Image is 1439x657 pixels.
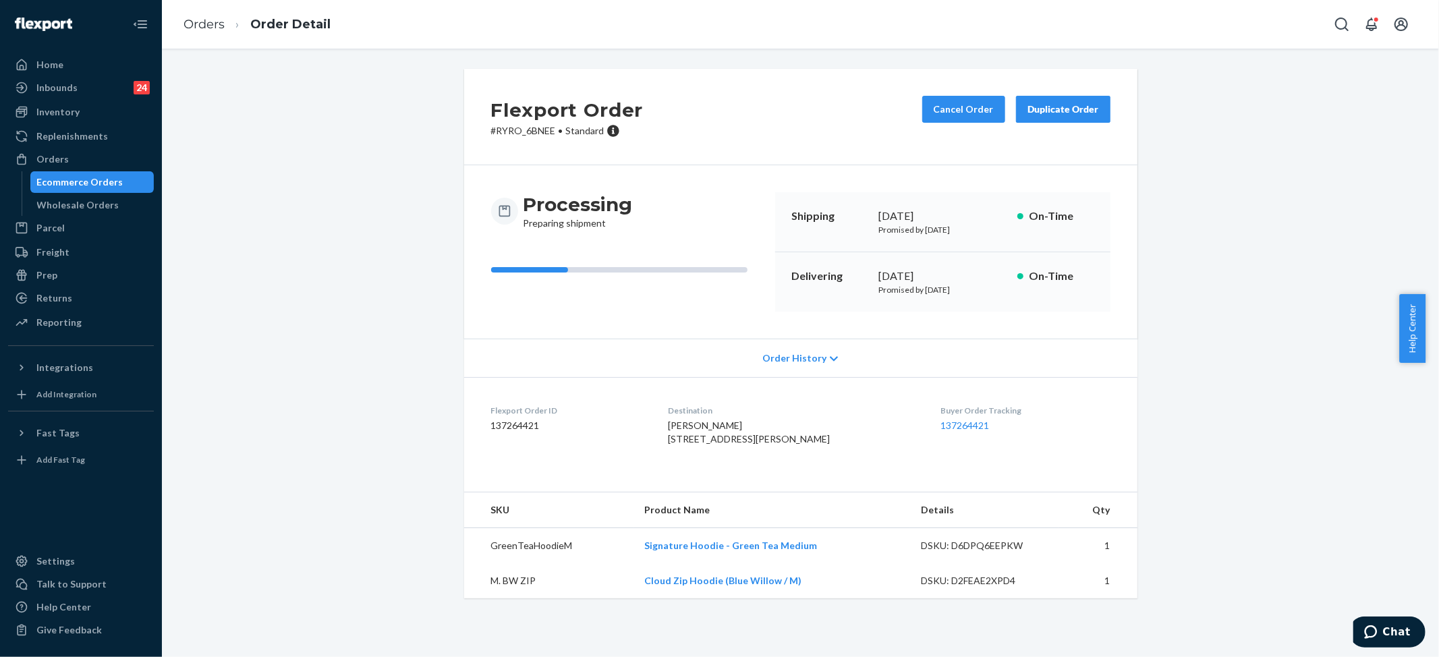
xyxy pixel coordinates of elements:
a: Add Integration [8,384,154,405]
a: Reporting [8,312,154,333]
button: Duplicate Order [1016,96,1110,123]
th: Qty [1059,492,1137,528]
span: • [559,125,563,136]
a: 137264421 [940,420,989,431]
div: [DATE] [879,268,1007,284]
div: DSKU: D6DPQ6EEPKW [921,539,1048,552]
div: Replenishments [36,130,108,143]
dt: Destination [668,405,919,416]
td: GreenTeaHoodieM [464,528,634,564]
span: [PERSON_NAME] [STREET_ADDRESS][PERSON_NAME] [668,420,830,445]
a: Freight [8,241,154,263]
div: Settings [36,554,75,568]
a: Replenishments [8,125,154,147]
div: DSKU: D2FEAE2XPD4 [921,574,1048,588]
div: Add Integration [36,389,96,400]
div: Give Feedback [36,623,102,637]
div: Help Center [36,600,91,614]
div: Integrations [36,361,93,374]
a: Parcel [8,217,154,239]
th: Details [910,492,1059,528]
h2: Flexport Order [491,96,644,124]
p: Promised by [DATE] [879,224,1007,235]
div: Inventory [36,105,80,119]
button: Talk to Support [8,573,154,595]
a: Orders [8,148,154,170]
p: On-Time [1029,208,1094,224]
span: Standard [566,125,604,136]
td: 1 [1059,528,1137,564]
button: Open account menu [1388,11,1415,38]
th: SKU [464,492,634,528]
div: Prep [36,268,57,282]
a: Settings [8,550,154,572]
a: Prep [8,264,154,286]
p: Shipping [791,208,868,224]
div: Add Fast Tag [36,454,85,465]
p: Promised by [DATE] [879,284,1007,295]
img: Flexport logo [15,18,72,31]
div: Fast Tags [36,426,80,440]
h3: Processing [524,192,633,217]
th: Product Name [633,492,910,528]
div: Inbounds [36,81,78,94]
button: Give Feedback [8,619,154,641]
div: Wholesale Orders [37,198,119,212]
dt: Flexport Order ID [491,405,647,416]
button: Open Search Box [1328,11,1355,38]
a: Order Detail [250,17,331,32]
a: Help Center [8,596,154,618]
button: Open notifications [1358,11,1385,38]
div: Ecommerce Orders [37,175,123,189]
div: Talk to Support [36,577,107,591]
a: Orders [184,17,225,32]
div: Home [36,58,63,72]
div: Reporting [36,316,82,329]
span: Order History [762,351,826,365]
div: Orders [36,152,69,166]
div: Parcel [36,221,65,235]
div: Preparing shipment [524,192,633,230]
a: Inventory [8,101,154,123]
a: Home [8,54,154,76]
a: Wholesale Orders [30,194,154,216]
a: Returns [8,287,154,309]
div: 24 [134,81,150,94]
p: # RYRO_6BNEE [491,124,644,138]
a: Ecommerce Orders [30,171,154,193]
button: Help Center [1399,294,1426,363]
div: Returns [36,291,72,305]
div: Duplicate Order [1027,103,1099,116]
dt: Buyer Order Tracking [940,405,1110,416]
td: M. BW ZIP [464,563,634,598]
dd: 137264421 [491,419,647,432]
a: Signature Hoodie - Green Tea Medium [644,540,817,551]
button: Cancel Order [922,96,1005,123]
a: Inbounds24 [8,77,154,98]
a: Cloud Zip Hoodie (Blue Willow / M) [644,575,801,586]
button: Integrations [8,357,154,378]
iframe: Opens a widget where you can chat to one of our agents [1353,617,1426,650]
a: Add Fast Tag [8,449,154,471]
p: Delivering [791,268,868,284]
button: Fast Tags [8,422,154,444]
div: Freight [36,246,69,259]
ol: breadcrumbs [173,5,341,45]
button: Close Navigation [127,11,154,38]
div: [DATE] [879,208,1007,224]
p: On-Time [1029,268,1094,284]
td: 1 [1059,563,1137,598]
